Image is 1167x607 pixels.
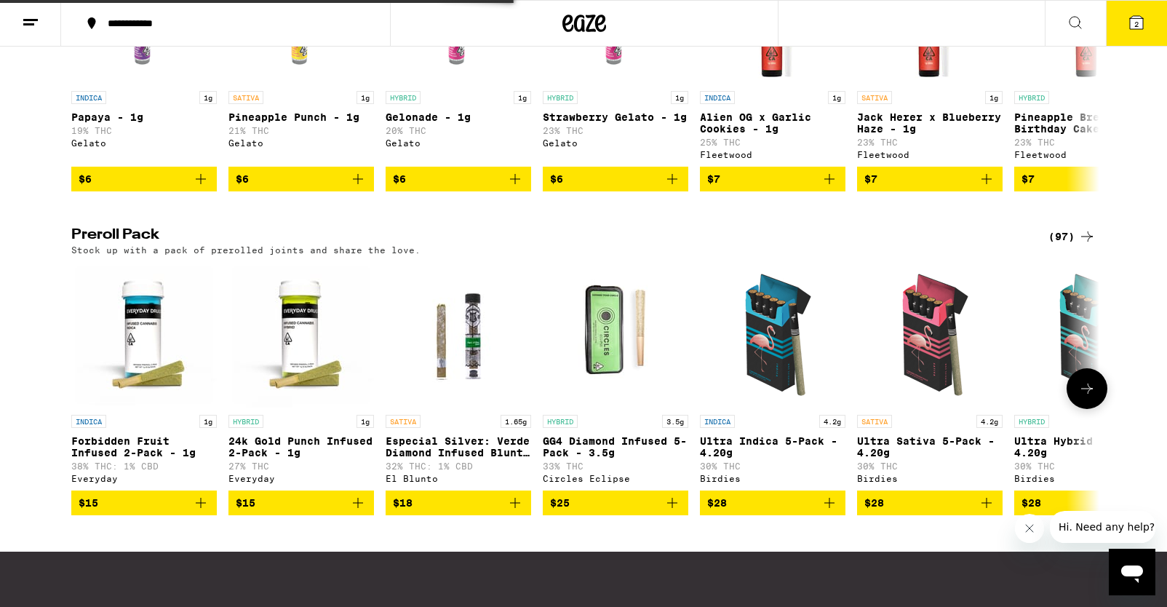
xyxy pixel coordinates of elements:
button: Add to bag [386,167,531,191]
span: $15 [79,497,98,509]
p: 1g [671,91,688,104]
p: 33% THC [543,461,688,471]
a: Open page for Forbidden Fruit Infused 2-Pack - 1g from Everyday [71,262,217,491]
h2: Preroll Pack [71,228,1024,245]
p: Ultra Sativa 5-Pack - 4.20g [857,435,1003,459]
iframe: Button to launch messaging window [1109,549,1155,595]
div: Fleetwood [857,150,1003,159]
iframe: Close message [1015,514,1044,543]
p: 30% THC [700,461,845,471]
iframe: Message from company [1050,511,1155,543]
div: Fleetwood [1014,150,1160,159]
button: Add to bag [543,491,688,515]
p: SATIVA [857,91,892,104]
span: $6 [550,173,563,185]
span: $28 [707,497,727,509]
span: $6 [393,173,406,185]
p: 20% THC [386,126,531,135]
div: Fleetwood [700,150,845,159]
p: INDICA [71,415,106,428]
p: Ultra Hybrid 5-Pack - 4.20g [1014,435,1160,459]
a: Open page for Ultra Indica 5-Pack - 4.20g from Birdies [700,262,845,491]
img: El Blunto - Especial Silver: Verde Diamond Infused Blunt - 1.65g [386,262,531,408]
p: Pineapple Punch - 1g [228,111,374,123]
p: 1g [357,91,374,104]
p: 23% THC [543,126,688,135]
p: Jack Herer x Blueberry Haze - 1g [857,111,1003,135]
p: Papaya - 1g [71,111,217,123]
p: Strawberry Gelato - 1g [543,111,688,123]
span: $28 [1021,497,1041,509]
div: Gelato [543,138,688,148]
p: 1g [828,91,845,104]
button: Add to bag [228,491,374,515]
a: (97) [1048,228,1096,245]
a: Open page for Especial Silver: Verde Diamond Infused Blunt - 1.65g from El Blunto [386,262,531,491]
span: $6 [236,173,249,185]
p: 4.2g [819,415,845,428]
p: 1g [199,415,217,428]
a: Open page for GG4 Diamond Infused 5-Pack - 3.5g from Circles Eclipse [543,262,688,491]
span: $28 [864,497,884,509]
p: HYBRID [543,415,578,428]
button: Add to bag [71,167,217,191]
p: 24k Gold Punch Infused 2-Pack - 1g [228,435,374,459]
p: 23% THC [857,138,1003,147]
span: $7 [1021,173,1035,185]
div: Birdies [1014,474,1160,483]
p: 30% THC [857,461,1003,471]
button: Add to bag [700,167,845,191]
div: Everyday [71,474,217,483]
p: Especial Silver: Verde Diamond Infused Blunt - 1.65g [386,435,531,459]
p: 19% THC [71,126,217,135]
p: HYBRID [543,91,578,104]
button: 2 [1106,1,1167,46]
p: 25% THC [700,138,845,147]
p: HYBRID [1014,415,1049,428]
p: 27% THC [228,461,374,471]
a: Open page for Ultra Sativa 5-Pack - 4.20g from Birdies [857,262,1003,491]
span: $25 [550,497,570,509]
button: Add to bag [857,167,1003,191]
p: 1g [985,91,1003,104]
div: El Blunto [386,474,531,483]
img: Circles Eclipse - GG4 Diamond Infused 5-Pack - 3.5g [543,262,688,408]
a: Open page for 24k Gold Punch Infused 2-Pack - 1g from Everyday [228,262,374,491]
p: Gelonade - 1g [386,111,531,123]
div: Gelato [386,138,531,148]
p: 1.65g [501,415,531,428]
button: Add to bag [857,491,1003,515]
img: Birdies - Ultra Hybrid 5-Pack - 4.20g [1014,262,1160,408]
span: 2 [1134,20,1139,28]
p: 32% THC: 1% CBD [386,461,531,471]
span: $18 [393,497,413,509]
p: GG4 Diamond Infused 5-Pack - 3.5g [543,435,688,459]
p: 21% THC [228,126,374,135]
p: INDICA [700,91,735,104]
div: Gelato [71,138,217,148]
p: Ultra Indica 5-Pack - 4.20g [700,435,845,459]
p: SATIVA [386,415,421,428]
p: INDICA [71,91,106,104]
button: Add to bag [700,491,845,515]
p: 38% THC: 1% CBD [71,461,217,471]
p: 3.5g [662,415,688,428]
p: 23% THC [1014,138,1160,147]
p: 4.2g [976,415,1003,428]
p: Alien OG x Garlic Cookies - 1g [700,111,845,135]
p: 1g [514,91,531,104]
button: Add to bag [386,491,531,515]
div: Everyday [228,474,374,483]
p: 1g [357,415,374,428]
p: INDICA [700,415,735,428]
button: Add to bag [71,491,217,515]
img: Everyday - Forbidden Fruit Infused 2-Pack - 1g [71,262,217,408]
p: Pineapple Breeze x Birthday Cake - 1g [1014,111,1160,135]
button: Add to bag [543,167,688,191]
p: SATIVA [228,91,263,104]
div: Birdies [700,474,845,483]
span: $7 [864,173,877,185]
div: Gelato [228,138,374,148]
